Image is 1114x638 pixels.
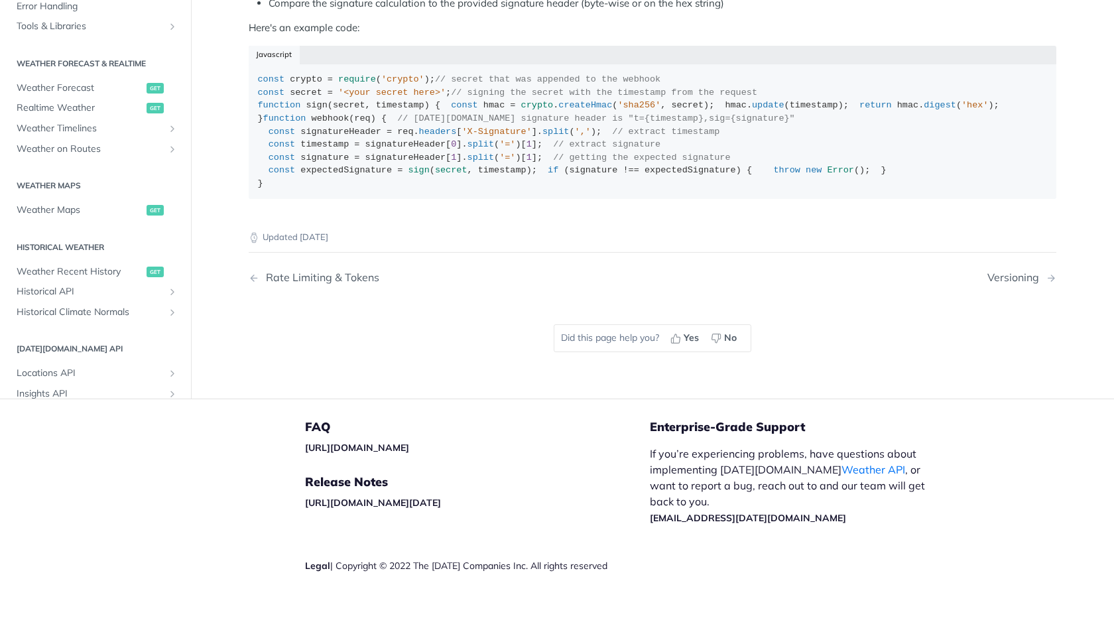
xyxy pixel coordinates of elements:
a: Previous Page: Rate Limiting & Tokens [249,271,595,284]
nav: Pagination Controls [249,258,1056,297]
span: Weather Maps [17,204,143,217]
p: If you’re experiencing problems, have questions about implementing [DATE][DOMAIN_NAME] , or want ... [650,446,939,525]
a: Realtime Weatherget [10,98,181,118]
a: Legal [305,560,330,572]
span: const [258,88,285,97]
h5: Release Notes [305,474,650,490]
span: secret [435,165,467,175]
span: const [269,165,296,175]
span: secret [671,100,704,110]
span: 1 [526,139,532,149]
div: Did this page help you? [554,324,751,352]
span: secret [290,88,322,97]
span: const [269,139,296,149]
span: split [467,139,495,149]
span: crypto [290,74,322,84]
span: sign [306,100,327,110]
span: update [752,100,784,110]
span: headers [419,127,457,137]
span: // [DATE][DOMAIN_NAME] signature header is "t={timestamp},sig={signature}" [397,113,795,123]
button: Show subpages for Historical Climate Normals [167,306,178,317]
span: = [510,100,515,110]
a: Weather on RoutesShow subpages for Weather on Routes [10,139,181,159]
span: 'X-Signature' [462,127,531,137]
h2: Weather Forecast & realtime [10,57,181,69]
span: expectedSignature [645,165,736,175]
span: '=' [499,139,515,149]
span: hmac [483,100,505,110]
button: Show subpages for Tools & Libraries [167,21,178,32]
span: signature [569,165,617,175]
span: Weather Timelines [17,122,164,135]
button: No [706,328,744,348]
span: // signing the secret with the timestamp from the request [451,88,757,97]
a: [EMAIL_ADDRESS][DATE][DOMAIN_NAME] [650,512,846,524]
a: Weather TimelinesShow subpages for Weather Timelines [10,119,181,139]
span: = [354,153,359,162]
a: [URL][DOMAIN_NAME][DATE] [305,497,441,509]
span: Historical API [17,285,164,298]
a: Weather Recent Historyget [10,261,181,281]
span: createHmac [558,100,612,110]
span: 'sha256' [617,100,660,110]
span: 1 [451,153,456,162]
span: hmac [725,100,746,110]
span: function [258,100,301,110]
span: signatureHeader [300,127,381,137]
span: return [859,100,892,110]
span: get [147,103,164,113]
div: Versioning [987,271,1046,284]
span: if [548,165,558,175]
span: const [258,74,285,84]
span: require [338,74,376,84]
span: get [147,266,164,277]
span: = [387,127,392,137]
a: Weather Mapsget [10,200,181,220]
div: | Copyright © 2022 The [DATE] Companies Inc. All rights reserved [305,559,650,572]
button: Yes [666,328,706,348]
span: 0 [451,139,456,149]
span: secret [333,100,365,110]
span: Yes [684,331,699,345]
span: req [354,113,370,123]
span: Locations API [17,367,164,380]
span: function [263,113,306,123]
span: Tools & Libraries [17,20,164,33]
button: Show subpages for Historical API [167,287,178,297]
span: const [269,153,296,162]
span: signatureHeader [365,153,446,162]
span: signature [300,153,349,162]
button: Show subpages for Weather Timelines [167,123,178,134]
p: Updated [DATE] [249,231,1056,244]
span: timestamp [478,165,526,175]
span: = [328,88,333,97]
span: = [328,74,333,84]
span: = [354,139,359,149]
span: req [397,127,413,137]
h2: Historical Weather [10,241,181,253]
span: '=' [499,153,515,162]
span: const [451,100,478,110]
span: // extract signature [553,139,660,149]
h5: FAQ [305,419,650,435]
button: Show subpages for Insights API [167,388,178,399]
span: // secret that was appended to the webhook [435,74,660,84]
a: Locations APIShow subpages for Locations API [10,363,181,383]
a: Historical APIShow subpages for Historical API [10,282,181,302]
span: get [147,82,164,93]
span: webhook [312,113,349,123]
span: No [724,331,737,345]
a: Historical Climate NormalsShow subpages for Historical Climate Normals [10,302,181,322]
span: crypto [521,100,554,110]
a: Next Page: Versioning [987,271,1056,284]
h2: [DATE][DOMAIN_NAME] API [10,343,181,355]
span: Error [827,165,854,175]
span: timestamp [300,139,349,149]
span: expectedSignature [300,165,392,175]
span: new [806,165,822,175]
span: Weather on Routes [17,142,164,155]
span: const [269,127,296,137]
span: 'crypto' [381,74,424,84]
span: Realtime Weather [17,101,143,115]
a: Tools & LibrariesShow subpages for Tools & Libraries [10,17,181,36]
